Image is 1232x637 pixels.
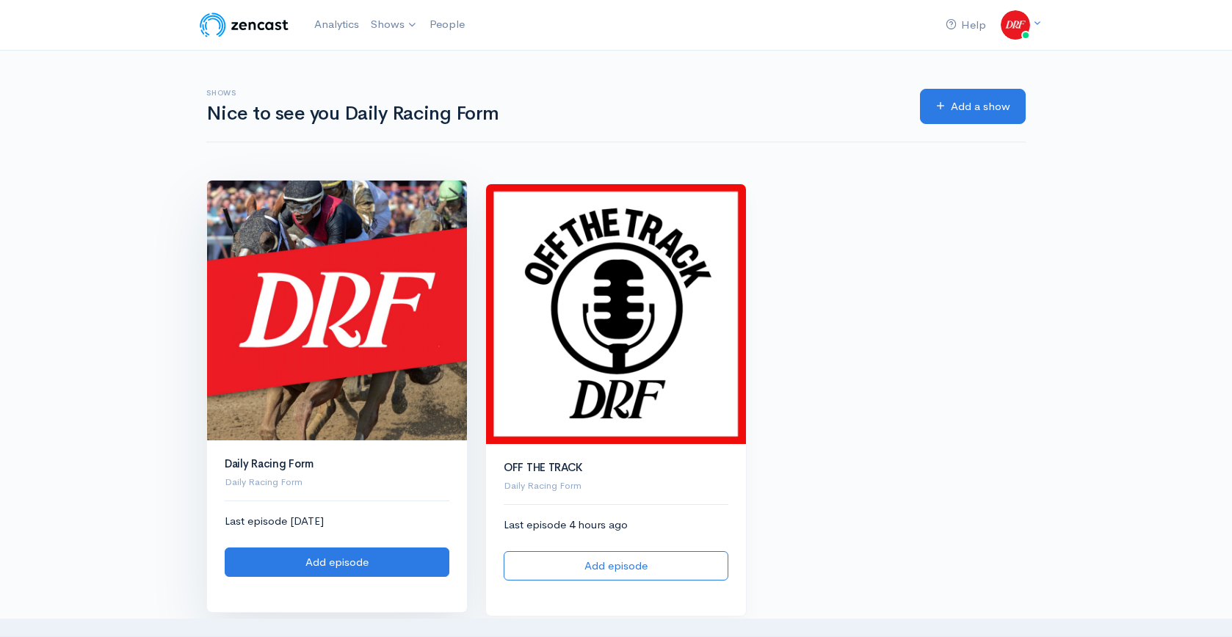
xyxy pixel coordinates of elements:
h6: Shows [206,89,902,97]
div: Last episode [DATE] [225,513,449,577]
img: Daily Racing Form [207,181,467,440]
a: Daily Racing Form [225,456,314,470]
a: Shows [365,9,424,41]
a: OFF THE TRACK [504,460,583,474]
a: Add episode [225,547,449,578]
a: People [424,9,471,40]
a: Add episode [504,551,728,581]
img: ... [1001,10,1030,40]
h1: Nice to see you Daily Racing Form [206,103,902,125]
div: Last episode 4 hours ago [504,517,728,580]
img: OFF THE TRACK [486,184,746,444]
a: Help [940,10,992,41]
a: Add a show [920,89,1026,125]
p: Daily Racing Form [225,475,449,489]
img: ZenCast Logo [198,10,291,40]
a: Analytics [308,9,365,40]
p: Daily Racing Form [504,478,728,493]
